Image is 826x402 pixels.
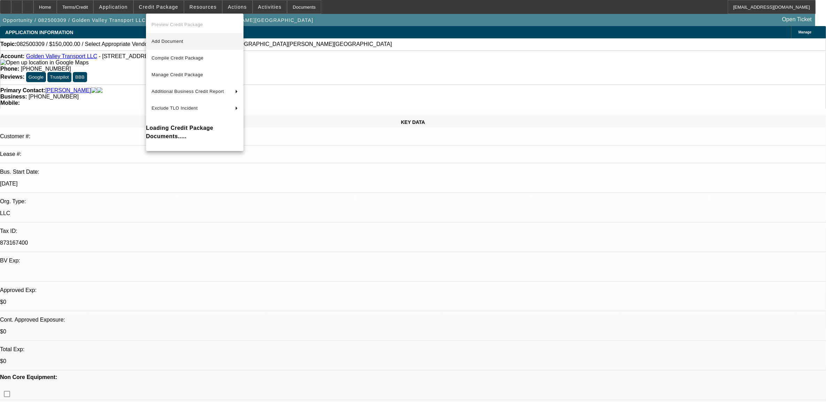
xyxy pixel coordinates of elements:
[152,39,183,44] span: Add Document
[146,124,244,141] h4: Loading Credit Package Documents.....
[152,105,198,111] span: Exclude TLO Incident
[152,72,203,77] span: Manage Credit Package
[152,89,224,94] span: Additional Business Credit Report
[152,55,203,61] span: Compile Credit Package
